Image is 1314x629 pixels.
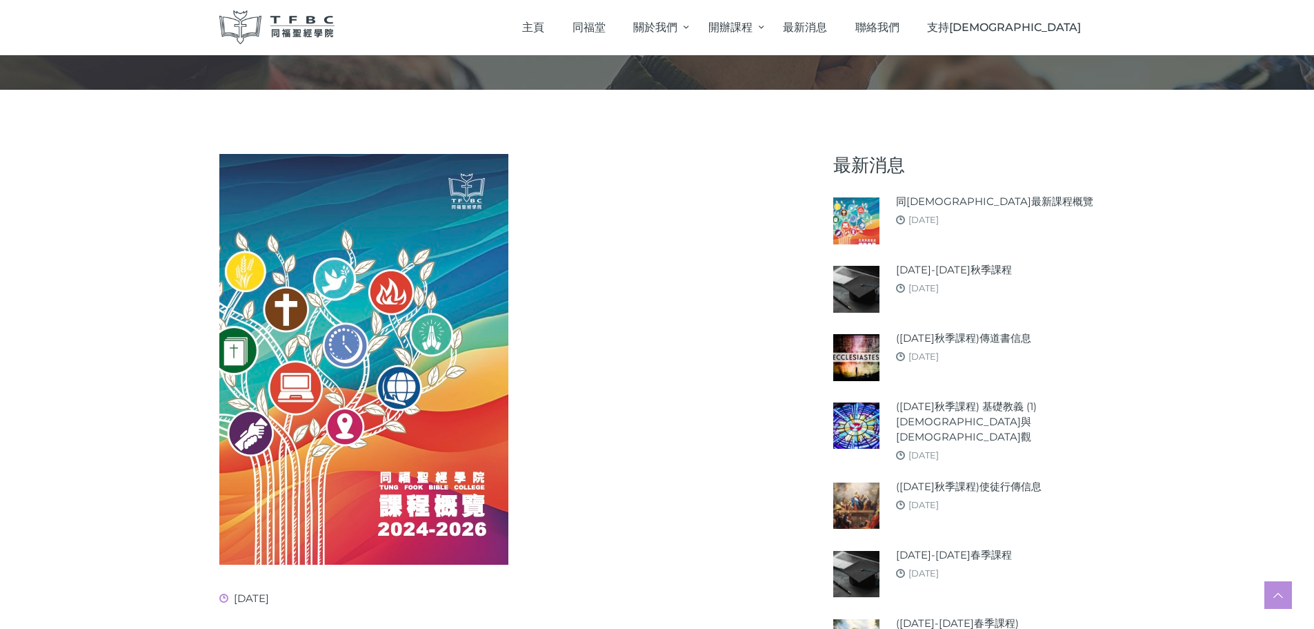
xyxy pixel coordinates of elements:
a: [DATE] [908,214,939,225]
a: 聯絡我們 [841,7,913,48]
span: 聯絡我們 [855,21,899,34]
img: 2025-26年秋季課程 [833,266,879,312]
img: (2025年秋季課程)使徒行傳信息 [833,483,879,529]
a: ([DATE]秋季課程)使徒行傳信息 [896,479,1042,494]
a: ([DATE]秋季課程)傳道書信息 [896,331,1031,346]
span: [DATE] [219,592,269,605]
a: [DATE] [908,282,939,293]
a: Scroll to top [1264,581,1292,609]
a: 同福堂 [558,7,619,48]
a: ([DATE]秋季課程) 基礎教義 (1) [DEMOGRAPHIC_DATA]與[DEMOGRAPHIC_DATA]觀 [896,399,1095,445]
img: (2025年秋季課程) 基礎教義 (1) 聖靈觀與教會觀 [833,403,879,449]
a: 支持[DEMOGRAPHIC_DATA] [913,7,1095,48]
span: 關於我們 [633,21,677,34]
img: (2025年秋季課程)傳道書信息 [833,334,879,380]
a: [DATE] [908,449,939,461]
span: 最新消息 [783,21,827,34]
h5: 最新消息 [833,154,1095,176]
span: 主頁 [522,21,544,34]
span: 開辦課程 [708,21,753,34]
a: 最新消息 [769,7,842,48]
a: 關於我們 [619,7,694,48]
a: [DATE]-[DATE]春季課程 [896,548,1012,563]
img: 2024-25年春季課程 [833,551,879,597]
a: [DATE]-[DATE]秋季課程 [896,262,1012,278]
img: 同福聖經學院最新課程概覽 [833,197,879,244]
span: 支持[DEMOGRAPHIC_DATA] [927,21,1081,34]
a: 主頁 [508,7,559,48]
a: 開辦課程 [694,7,768,48]
img: 同福聖經學院 TFBC [219,10,335,44]
span: 同福堂 [573,21,606,34]
a: [DATE] [908,351,939,362]
a: [DATE] [908,568,939,579]
a: [DATE] [908,499,939,510]
a: 同[DEMOGRAPHIC_DATA]最新課程概覽 [896,194,1093,209]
